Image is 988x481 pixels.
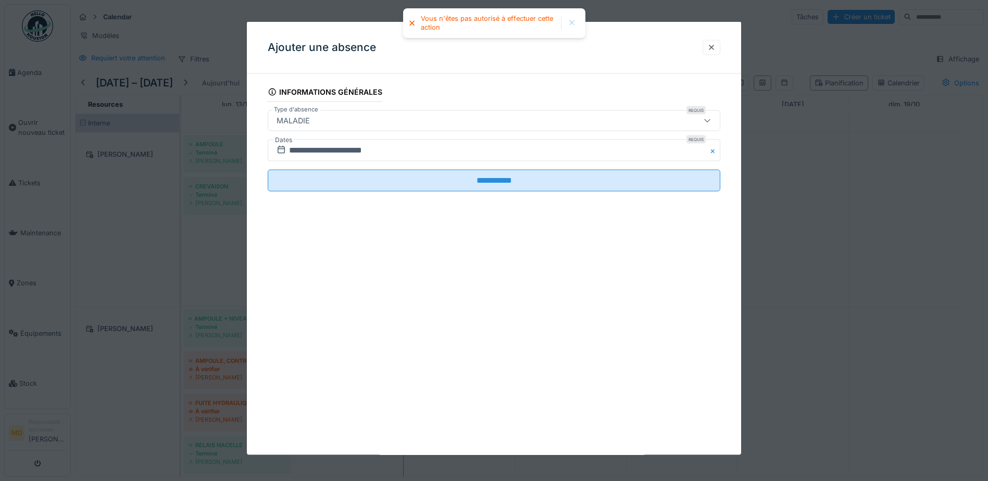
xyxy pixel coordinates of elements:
label: Dates [274,134,293,146]
button: Close [709,140,720,161]
div: Informations générales [268,84,382,102]
div: Vous n'êtes pas autorisé à effectuer cette action [421,15,556,32]
h3: Ajouter une absence [268,41,376,54]
div: Requis [686,135,706,144]
label: Type d'absence [272,105,320,114]
div: MALADIE [272,115,314,126]
div: Requis [686,106,706,115]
